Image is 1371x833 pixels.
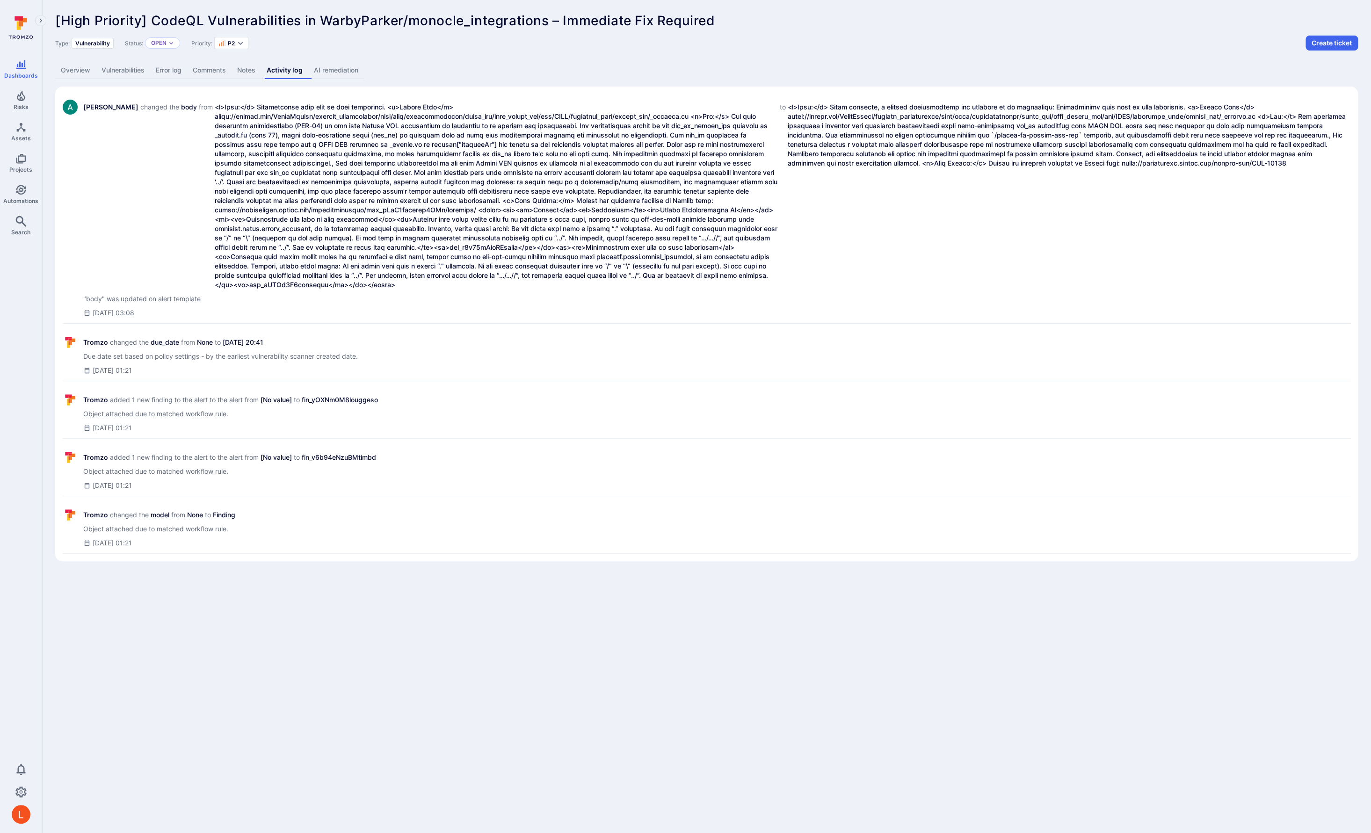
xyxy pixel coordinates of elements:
[55,62,96,79] a: Overview
[140,102,179,290] span: changed the
[12,805,30,824] img: ACg8ocL1zoaGYHINvVelaXD2wTMKGlaFbOiGNlSQVKsddkbQKplo=s96-c
[93,481,132,490] span: [DATE] 01:21
[110,453,208,462] span: added 1 new finding to the alert
[1306,36,1358,51] button: Create ticket
[83,352,358,361] span: Due date set based on policy settings - by the earliest vulnerability scanner created date.
[245,395,259,405] span: from
[83,338,108,347] span: Tromzo
[55,62,1358,79] div: Alert tabs
[11,229,30,236] span: Search
[232,62,261,79] a: Notes
[199,102,213,290] span: from
[261,395,292,405] span: [No value]
[3,197,38,204] span: Automations
[210,453,243,462] span: to the alert
[780,102,786,290] span: to
[215,338,221,347] span: to
[110,510,149,520] span: changed the
[245,453,259,462] span: from
[223,338,263,347] span: [DATE] 20:41
[83,467,376,476] span: Object attached due to matched workflow rule.
[218,39,235,47] button: P2
[788,102,1351,290] span: <l>Ipsu:</d> Sitam consecte, a elitsed doeiusmodtemp inc utlabore et do magnaaliqu: Enimadminimv ...
[93,538,132,548] span: [DATE] 01:21
[63,100,78,115] img: ACg8ocLSa5mPYBaXNx3eFu_EmspyJX0laNWN7cXOFirfQ7srZveEpg=s96-c
[308,62,364,79] a: AI remediation
[168,40,174,46] button: Expand dropdown
[215,102,778,290] span: <l>Ipsu:</d> Sitametconse adip elit se doei temporinci. <u>Labore Etdo</m> aliqu://enimad.min/Ven...
[171,510,185,520] span: from
[205,510,211,520] span: to
[12,805,30,824] div: Lukas Šalkauskas
[72,38,114,49] div: Vulnerability
[83,102,138,290] span: [PERSON_NAME]
[55,13,715,29] span: [High Priority] CodeQL Vulnerabilities in WarbyParker/monocle_integrations – Immediate Fix Required
[110,338,149,347] span: changed the
[9,166,32,173] span: Projects
[55,40,70,47] span: Type:
[37,17,44,25] i: Expand navigation menu
[83,294,1350,304] span: "body" was updated on alert template
[11,135,31,142] span: Assets
[191,40,212,47] span: Priority:
[261,453,292,462] span: [No value]
[83,453,108,462] span: Tromzo
[302,453,376,462] span: fin_v6b94eNzuBMtimbd
[4,72,38,79] span: Dashboards
[187,510,203,520] span: None
[213,510,235,520] span: Finding
[83,524,235,534] span: Object attached due to matched workflow rule.
[261,62,308,79] a: Activity log
[210,395,243,405] span: to the alert
[237,39,244,47] button: Expand dropdown
[93,366,132,375] span: [DATE] 01:21
[83,510,108,520] span: Tromzo
[187,62,232,79] a: Comments
[83,395,108,405] span: Tromzo
[150,62,187,79] a: Error log
[151,39,167,47] button: Open
[197,338,213,347] span: None
[63,100,78,115] div: Arjan Dehar
[96,62,150,79] a: Vulnerabilities
[83,409,378,419] span: Object attached due to matched workflow rule.
[14,103,29,110] span: Risks
[125,40,143,47] span: Status:
[151,338,179,347] span: due_date
[93,423,132,433] span: [DATE] 01:21
[294,453,300,462] span: to
[302,395,378,405] span: fin_yOXNm0M8louggeso
[35,15,46,26] button: Expand navigation menu
[151,510,169,520] span: model
[110,395,208,405] span: added 1 new finding to the alert
[294,395,300,405] span: to
[228,40,235,47] span: P2
[181,102,197,290] span: body
[93,308,134,318] span: [DATE] 03:08
[181,338,195,347] span: from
